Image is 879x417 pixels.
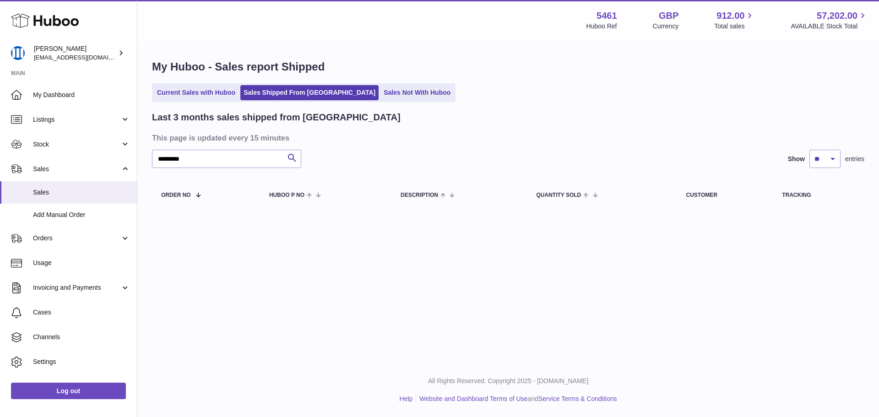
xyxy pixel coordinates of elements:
span: Channels [33,333,130,341]
span: Invoicing and Payments [33,283,120,292]
span: Orders [33,234,120,243]
span: Usage [33,259,130,267]
a: Sales Shipped From [GEOGRAPHIC_DATA] [240,85,379,100]
span: [EMAIL_ADDRESS][DOMAIN_NAME] [34,54,135,61]
strong: 5461 [597,10,617,22]
div: Currency [653,22,679,31]
div: Customer [686,192,764,198]
span: entries [845,155,864,163]
span: Add Manual Order [33,211,130,219]
a: Current Sales with Huboo [154,85,239,100]
span: Cases [33,308,130,317]
span: Sales [33,188,130,197]
li: and [416,395,617,403]
span: 912.00 [716,10,744,22]
a: Log out [11,383,126,399]
div: [PERSON_NAME] [34,44,116,62]
span: Huboo P no [269,192,304,198]
p: All Rights Reserved. Copyright 2025 - [DOMAIN_NAME] [145,377,872,385]
h1: My Huboo - Sales report Shipped [152,60,864,74]
div: Tracking [782,192,855,198]
a: Website and Dashboard Terms of Use [419,395,527,402]
span: Quantity Sold [536,192,581,198]
span: Listings [33,115,120,124]
span: Description [401,192,438,198]
a: Sales Not With Huboo [380,85,454,100]
div: Huboo Ref [586,22,617,31]
img: oksana@monimoto.com [11,46,25,60]
span: AVAILABLE Stock Total [791,22,868,31]
span: 57,202.00 [817,10,857,22]
a: 912.00 Total sales [714,10,755,31]
h3: This page is updated every 15 minutes [152,133,862,143]
span: Sales [33,165,120,173]
span: My Dashboard [33,91,130,99]
label: Show [788,155,805,163]
a: Service Terms & Conditions [538,395,617,402]
span: Settings [33,357,130,366]
span: Stock [33,140,120,149]
a: Help [400,395,413,402]
span: Order No [161,192,191,198]
h2: Last 3 months sales shipped from [GEOGRAPHIC_DATA] [152,111,401,124]
strong: GBP [659,10,678,22]
a: 57,202.00 AVAILABLE Stock Total [791,10,868,31]
span: Total sales [714,22,755,31]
